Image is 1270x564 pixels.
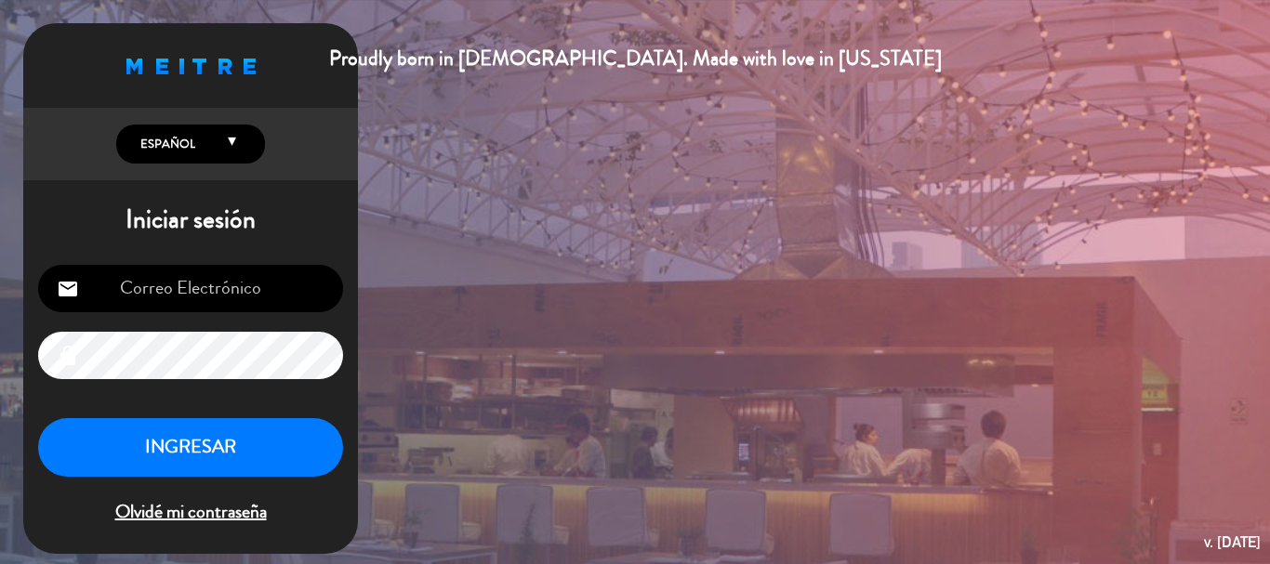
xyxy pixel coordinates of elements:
span: Español [136,135,195,153]
i: email [57,278,79,300]
button: INGRESAR [38,418,343,477]
div: v. [DATE] [1204,530,1261,555]
h1: Iniciar sesión [23,204,358,236]
input: Correo Electrónico [38,265,343,312]
span: Olvidé mi contraseña [38,497,343,528]
i: lock [57,345,79,367]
